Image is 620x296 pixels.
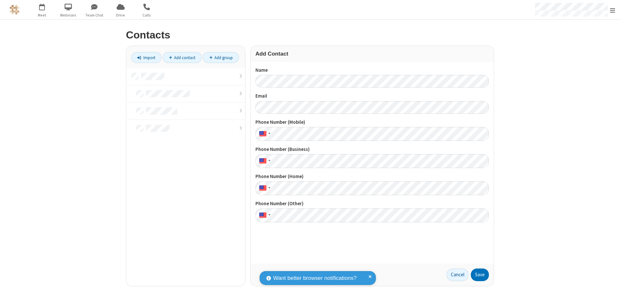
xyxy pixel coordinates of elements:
a: Cancel [447,269,469,281]
a: Import [131,52,161,63]
span: Webinars [56,12,80,18]
h3: Add Contact [255,51,489,57]
span: Want better browser notifications? [273,274,356,282]
div: United States: + 1 [255,208,272,222]
label: Phone Number (Home) [255,173,489,180]
img: QA Selenium DO NOT DELETE OR CHANGE [10,5,19,15]
label: Phone Number (Other) [255,200,489,207]
div: United States: + 1 [255,154,272,168]
span: Drive [108,12,133,18]
label: Phone Number (Mobile) [255,119,489,126]
h2: Contacts [126,29,494,41]
span: Team Chat [82,12,107,18]
div: United States: + 1 [255,127,272,141]
a: Add group [203,52,239,63]
a: Add contact [163,52,202,63]
label: Email [255,92,489,100]
div: United States: + 1 [255,181,272,195]
span: Meet [30,12,54,18]
button: Save [471,269,489,281]
span: Calls [135,12,159,18]
label: Phone Number (Business) [255,146,489,153]
label: Name [255,67,489,74]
